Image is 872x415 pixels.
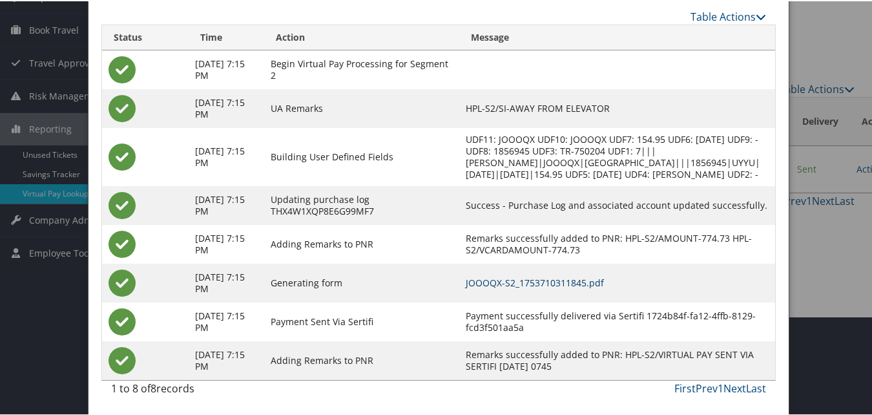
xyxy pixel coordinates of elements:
[264,49,459,88] td: Begin Virtual Pay Processing for Segment 2
[189,224,264,262] td: [DATE] 7:15 PM
[723,380,746,394] a: Next
[189,185,264,224] td: [DATE] 7:15 PM
[459,127,775,185] td: UDF11: JOOOQX UDF10: JOOOQX UDF7: 154.95 UDF6: [DATE] UDF9: - UDF8: 1856945 UDF3: TR-750204 UDF1:...
[189,340,264,379] td: [DATE] 7:15 PM
[102,24,189,49] th: Status: activate to sort column ascending
[264,340,459,379] td: Adding Remarks to PNR
[189,301,264,340] td: [DATE] 7:15 PM
[111,379,260,401] div: 1 to 8 of records
[264,224,459,262] td: Adding Remarks to PNR
[459,24,775,49] th: Message: activate to sort column ascending
[264,262,459,301] td: Generating form
[264,24,459,49] th: Action: activate to sort column ascending
[189,88,264,127] td: [DATE] 7:15 PM
[459,185,775,224] td: Success - Purchase Log and associated account updated successfully.
[674,380,696,394] a: First
[264,301,459,340] td: Payment Sent Via Sertifi
[746,380,766,394] a: Last
[264,185,459,224] td: Updating purchase log THX4W1XQP8E6G99MF7
[459,224,775,262] td: Remarks successfully added to PNR: HPL-S2/AMOUNT-774.73 HPL-S2/VCARDAMOUNT-774.73
[264,88,459,127] td: UA Remarks
[459,340,775,379] td: Remarks successfully added to PNR: HPL-S2/VIRTUAL PAY SENT VIA SERTIFI [DATE] 0745
[189,262,264,301] td: [DATE] 7:15 PM
[718,380,723,394] a: 1
[151,380,156,394] span: 8
[690,8,766,23] a: Table Actions
[459,88,775,127] td: HPL-S2/SI-AWAY FROM ELEVATOR
[189,24,264,49] th: Time: activate to sort column ascending
[459,301,775,340] td: Payment successfully delivered via Sertifi 1724b84f-fa12-4ffb-8129-fcd3f501aa5a
[696,380,718,394] a: Prev
[189,49,264,88] td: [DATE] 7:15 PM
[264,127,459,185] td: Building User Defined Fields
[466,275,604,288] a: JOOOQX-S2_1753710311845.pdf
[189,127,264,185] td: [DATE] 7:15 PM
